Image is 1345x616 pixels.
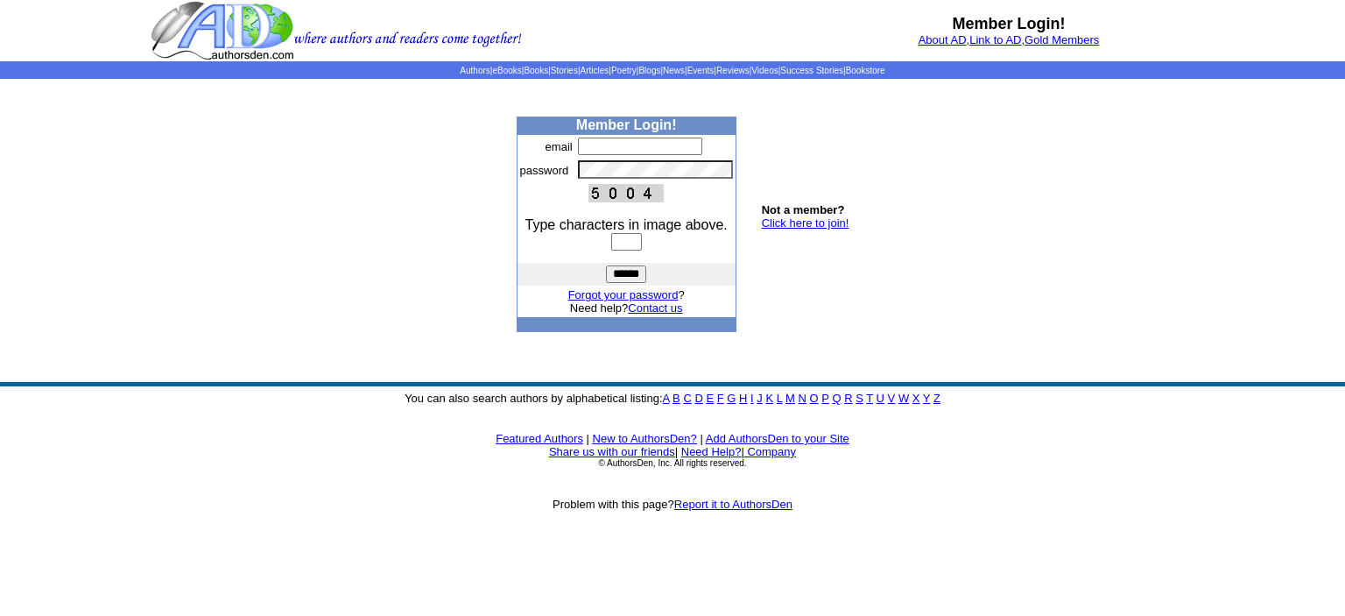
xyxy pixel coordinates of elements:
[706,392,714,405] a: E
[923,392,930,405] a: Y
[919,33,1100,46] font: , ,
[785,392,795,405] a: M
[777,392,783,405] a: L
[919,33,967,46] a: About AD
[866,392,873,405] a: T
[969,33,1021,46] a: Link to AD
[598,458,746,468] font: © AuthorsDen, Inc. All rights reserved.
[953,15,1066,32] b: Member Login!
[663,66,685,75] a: News
[757,392,763,405] a: J
[888,392,896,405] a: V
[546,140,573,153] font: email
[460,66,489,75] a: Authors
[751,66,778,75] a: Videos
[524,66,548,75] a: Books
[844,392,852,405] a: R
[727,392,736,405] a: G
[706,432,849,445] a: Add AuthorsDen to your Site
[553,498,792,511] font: Problem with this page?
[551,66,578,75] a: Stories
[700,432,702,445] font: |
[663,392,670,405] a: A
[810,392,819,405] a: O
[568,288,679,301] a: Forgot your password
[933,392,940,405] a: Z
[877,392,884,405] a: U
[460,66,884,75] span: | | | | | | | | | | | |
[570,301,683,315] font: Need help?
[821,392,828,405] a: P
[832,392,841,405] a: Q
[747,445,796,458] a: Company
[674,498,792,511] a: Report it to AuthorsDen
[492,66,521,75] a: eBooks
[675,445,678,458] font: |
[628,301,682,315] a: Contact us
[638,66,660,75] a: Blogs
[912,392,920,405] a: X
[496,432,583,445] a: Featured Authors
[587,432,589,445] font: |
[739,392,747,405] a: H
[762,216,849,230] a: Click here to join!
[568,288,685,301] font: ?
[525,217,728,232] font: Type characters in image above.
[588,184,664,202] img: This Is CAPTCHA Image
[672,392,680,405] a: B
[593,432,697,445] a: New to AuthorsDen?
[762,203,845,216] b: Not a member?
[1025,33,1099,46] a: Gold Members
[611,66,637,75] a: Poetry
[405,392,940,405] font: You can also search authors by alphabetical listing:
[681,445,742,458] a: Need Help?
[741,445,796,458] font: |
[846,66,885,75] a: Bookstore
[581,66,609,75] a: Articles
[799,392,806,405] a: N
[576,117,677,132] b: Member Login!
[717,392,724,405] a: F
[549,445,675,458] a: Share us with our friends
[780,66,843,75] a: Success Stories
[856,392,863,405] a: S
[898,392,909,405] a: W
[716,66,750,75] a: Reviews
[683,392,691,405] a: C
[765,392,773,405] a: K
[520,164,569,177] font: password
[750,392,754,405] a: I
[694,392,702,405] a: D
[687,66,715,75] a: Events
